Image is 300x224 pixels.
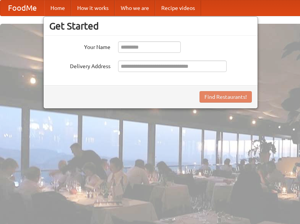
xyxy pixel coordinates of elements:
[155,0,201,16] a: Recipe videos
[49,60,110,70] label: Delivery Address
[115,0,155,16] a: Who we are
[49,41,110,51] label: Your Name
[71,0,115,16] a: How it works
[44,0,71,16] a: Home
[49,20,252,32] h3: Get Started
[0,0,44,16] a: FoodMe
[199,91,252,103] button: Find Restaurants!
